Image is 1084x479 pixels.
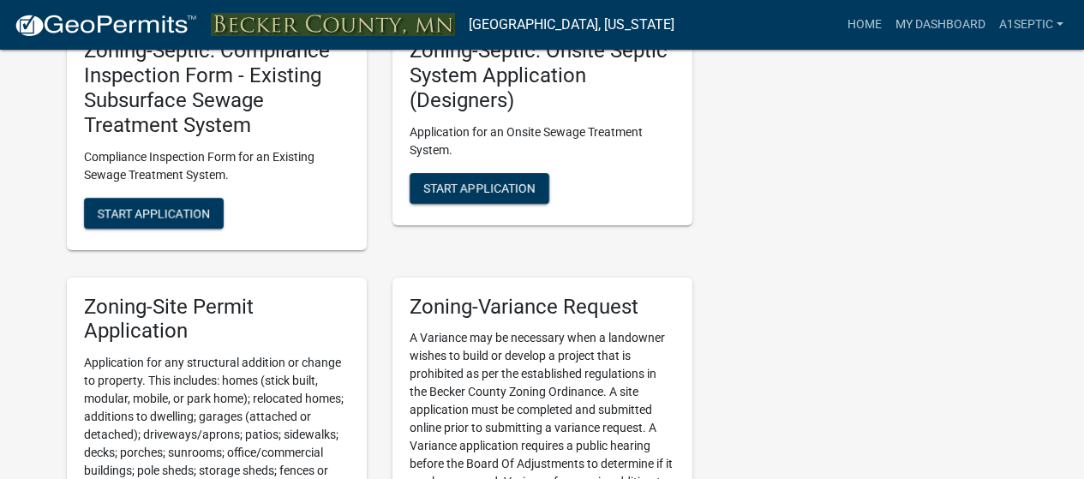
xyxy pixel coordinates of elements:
[410,39,675,112] h5: Zoning-Septic: Onsite Septic System Application (Designers)
[84,198,224,229] button: Start Application
[889,9,992,41] a: My Dashboard
[423,181,536,195] span: Start Application
[841,9,889,41] a: Home
[98,206,210,219] span: Start Application
[84,295,350,344] h5: Zoning-Site Permit Application
[84,148,350,184] p: Compliance Inspection Form for an Existing Sewage Treatment System.
[211,13,455,36] img: Becker County, Minnesota
[410,295,675,320] h5: Zoning-Variance Request
[469,10,674,39] a: [GEOGRAPHIC_DATA], [US_STATE]
[992,9,1070,41] a: A1SEPTIC
[410,123,675,159] p: Application for an Onsite Sewage Treatment System.
[84,39,350,137] h5: Zoning-Septic: Compliance Inspection Form - Existing Subsurface Sewage Treatment System
[410,173,549,204] button: Start Application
